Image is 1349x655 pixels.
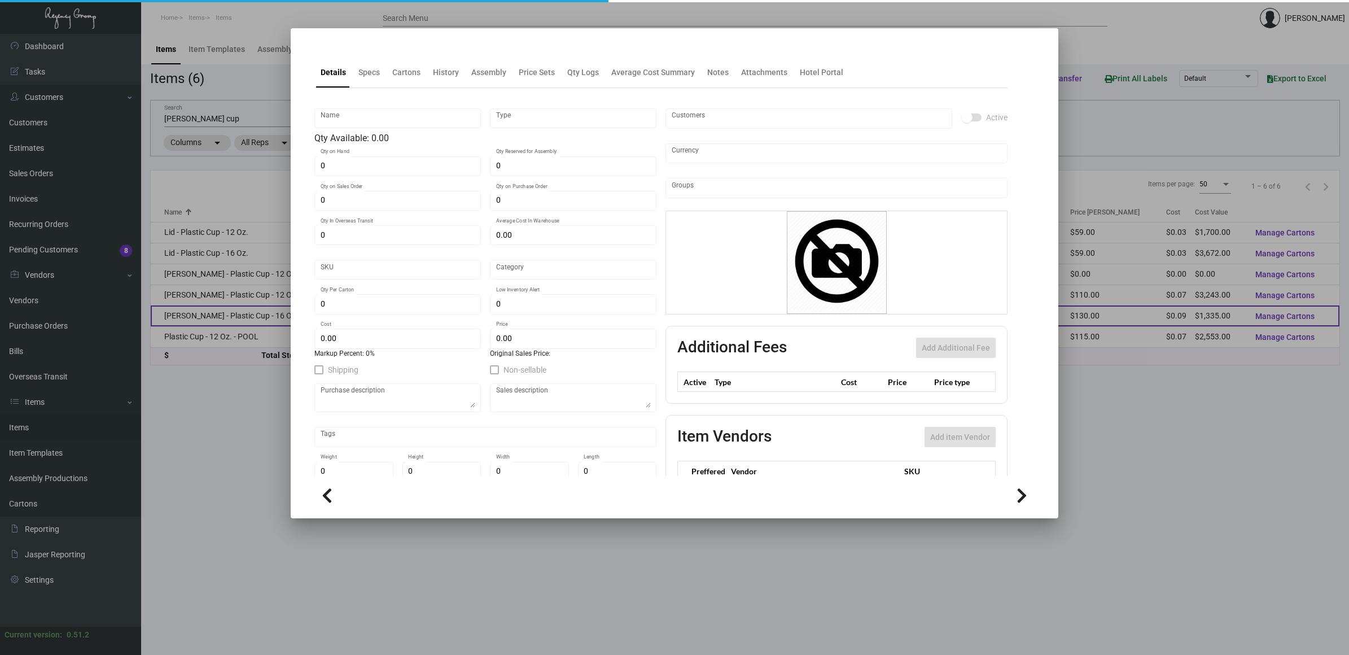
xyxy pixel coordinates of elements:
[899,461,995,481] th: SKU
[392,67,421,78] div: Cartons
[672,184,1002,193] input: Add new..
[678,461,726,481] th: Preffered
[922,343,990,352] span: Add Additional Fee
[677,338,787,358] h2: Additional Fees
[433,67,459,78] div: History
[678,372,712,392] th: Active
[5,629,62,641] div: Current version:
[930,433,990,442] span: Add item Vendor
[800,67,843,78] div: Hotel Portal
[321,67,346,78] div: Details
[838,372,884,392] th: Cost
[925,427,996,447] button: Add item Vendor
[503,363,546,377] span: Non-sellable
[677,427,772,447] h2: Item Vendors
[885,372,931,392] th: Price
[358,67,380,78] div: Specs
[471,67,506,78] div: Assembly
[916,338,996,358] button: Add Additional Fee
[328,363,358,377] span: Shipping
[712,372,838,392] th: Type
[314,132,656,145] div: Qty Available: 0.00
[931,372,982,392] th: Price type
[611,67,695,78] div: Average Cost Summary
[741,67,787,78] div: Attachments
[672,114,947,123] input: Add new..
[725,461,899,481] th: Vendor
[707,67,729,78] div: Notes
[986,111,1008,124] span: Active
[67,629,89,641] div: 0.51.2
[519,67,555,78] div: Price Sets
[567,67,599,78] div: Qty Logs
